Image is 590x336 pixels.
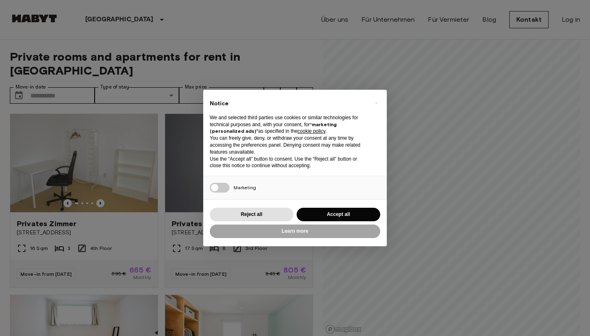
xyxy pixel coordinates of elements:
[297,208,380,221] button: Accept all
[210,208,293,221] button: Reject all
[210,156,367,170] p: Use the “Accept all” button to consent. Use the “Reject all” button or close this notice to conti...
[297,128,325,134] a: cookie policy
[210,100,367,108] h2: Notice
[210,225,380,238] button: Learn more
[210,114,367,135] p: We and selected third parties use cookies or similar technologies for technical purposes and, wit...
[234,184,256,191] span: Marketing
[370,96,383,109] button: Close this notice
[210,135,367,155] p: You can freely give, deny, or withdraw your consent at any time by accessing the preferences pane...
[210,121,337,134] strong: “marketing (personalized ads)”
[375,98,378,108] span: ×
